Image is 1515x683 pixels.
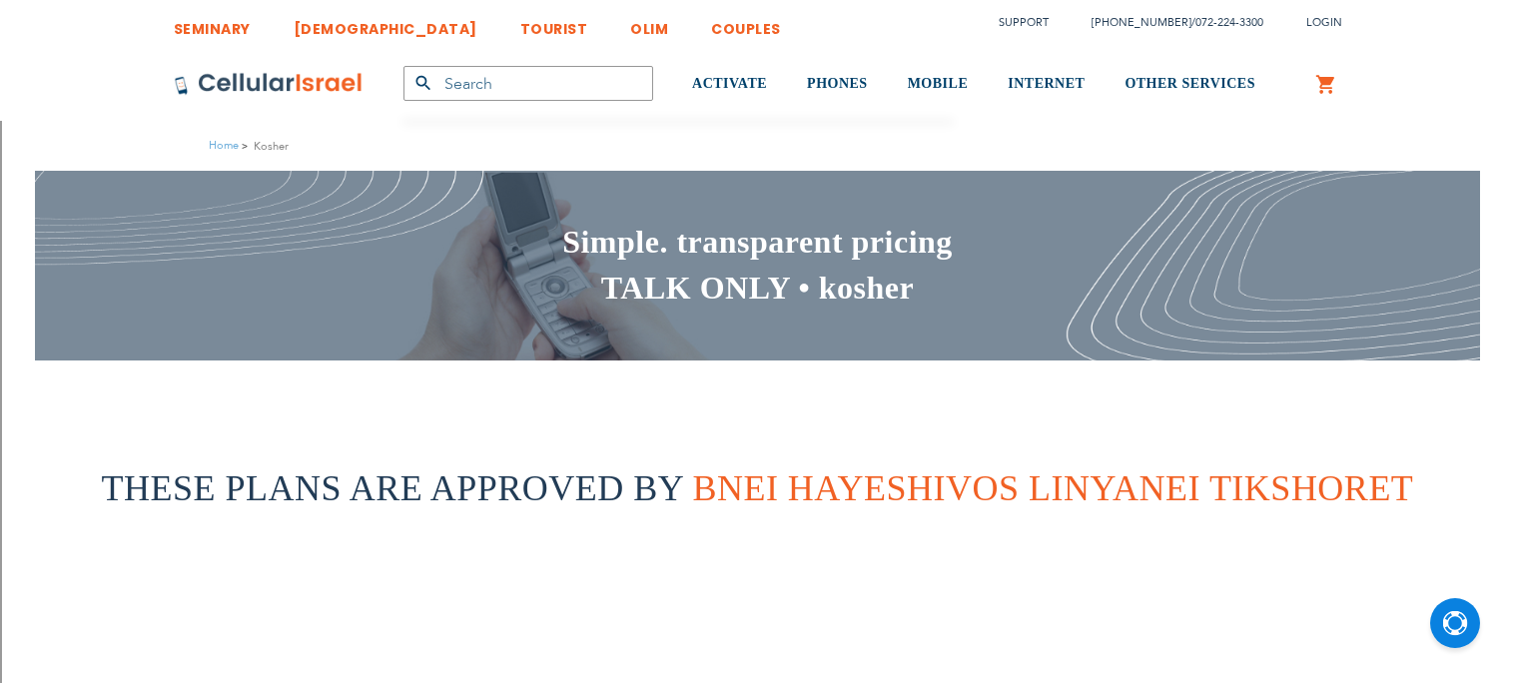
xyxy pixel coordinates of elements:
span: MOBILE [908,76,969,91]
a: PHONES [807,47,868,122]
a: Home [209,138,239,153]
img: Cellular Israel Logo [174,72,364,96]
span: PHONES [807,76,868,91]
a: 072-224-3300 [1195,15,1263,30]
a: OTHER SERVICES [1125,47,1255,122]
a: OLIM [630,5,668,42]
span: OTHER SERVICES [1125,76,1255,91]
a: [DEMOGRAPHIC_DATA] [294,5,477,42]
a: MOBILE [908,47,969,122]
li: / [1072,8,1263,37]
strong: Kosher [254,137,289,156]
a: Support [999,15,1049,30]
span: Login [1306,15,1342,30]
span: INTERNET [1008,76,1085,91]
span: ACTIVATE [692,76,767,91]
a: ACTIVATE [692,47,767,122]
a: SEMINARY [174,5,251,42]
a: [PHONE_NUMBER] [1092,15,1191,30]
a: INTERNET [1008,47,1085,122]
a: COUPLES [711,5,781,42]
input: Search [403,66,653,101]
a: TOURIST [520,5,588,42]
